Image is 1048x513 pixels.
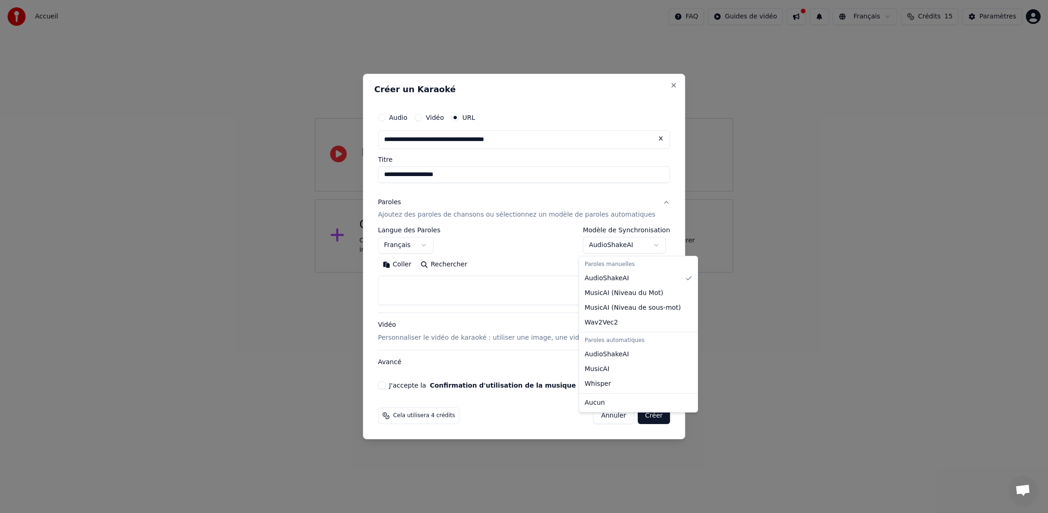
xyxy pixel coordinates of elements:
[585,318,618,327] span: Wav2Vec2
[585,365,610,374] span: MusicAI
[585,398,605,407] span: Aucun
[585,350,629,359] span: AudioShakeAI
[581,258,696,271] div: Paroles manuelles
[581,334,696,347] div: Paroles automatiques
[585,274,629,283] span: AudioShakeAI
[585,379,611,389] span: Whisper
[585,303,681,313] span: MusicAI ( Niveau de sous-mot )
[585,289,663,298] span: MusicAI ( Niveau du Mot )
